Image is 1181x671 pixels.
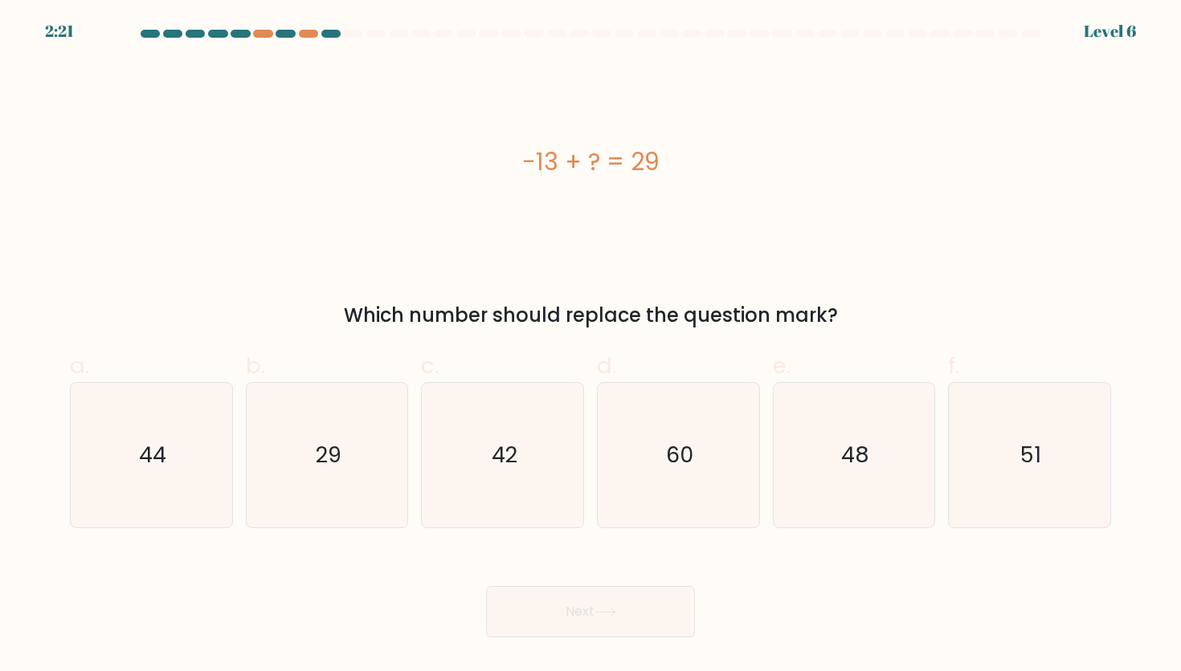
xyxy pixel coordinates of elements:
[597,350,616,381] span: d.
[666,440,693,470] text: 60
[421,350,439,381] span: c.
[80,301,1101,330] div: Which number should replace the question mark?
[246,350,265,381] span: b.
[70,350,89,381] span: a.
[316,440,341,470] text: 29
[70,144,1111,180] div: -13 + ? = 29
[486,586,695,637] button: Next
[1020,440,1041,470] text: 51
[841,440,869,470] text: 48
[773,350,791,381] span: e.
[139,440,166,470] text: 44
[491,440,517,470] text: 42
[45,19,74,43] div: 2:21
[948,350,959,381] span: f.
[1084,19,1136,43] div: Level 6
